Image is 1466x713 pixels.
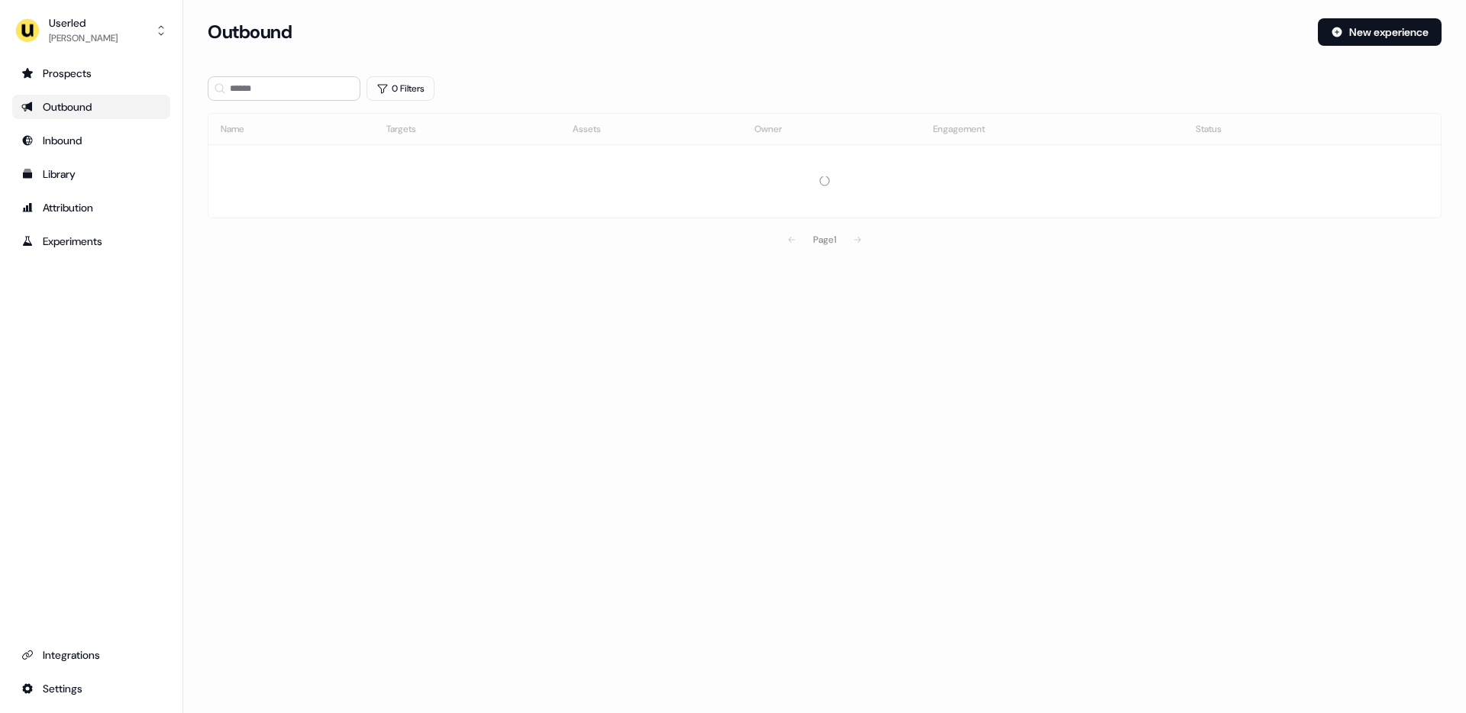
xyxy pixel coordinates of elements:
button: Userled[PERSON_NAME] [12,12,170,49]
h3: Outbound [208,21,292,44]
div: Library [21,166,161,182]
div: Settings [21,681,161,696]
button: New experience [1318,18,1442,46]
button: 0 Filters [366,76,434,101]
div: Attribution [21,200,161,215]
a: Go to templates [12,162,170,186]
a: Go to integrations [12,676,170,701]
div: Experiments [21,234,161,249]
div: Integrations [21,647,161,663]
a: Go to experiments [12,229,170,253]
div: Userled [49,15,118,31]
a: Go to prospects [12,61,170,85]
a: Go to attribution [12,195,170,220]
a: Go to integrations [12,643,170,667]
a: Go to outbound experience [12,95,170,119]
a: Go to Inbound [12,128,170,153]
div: Outbound [21,99,161,115]
div: [PERSON_NAME] [49,31,118,46]
div: Prospects [21,66,161,81]
div: Inbound [21,133,161,148]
